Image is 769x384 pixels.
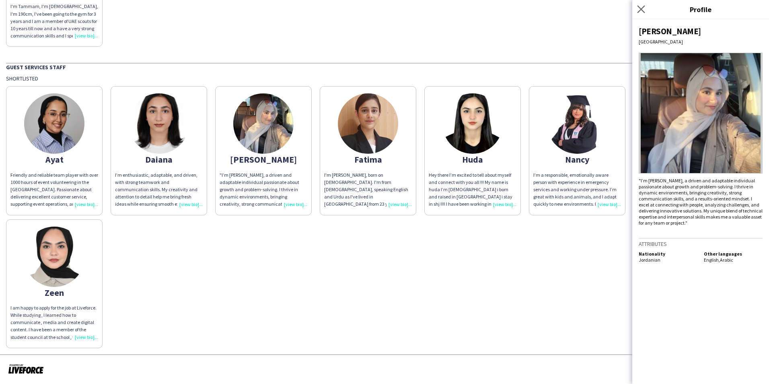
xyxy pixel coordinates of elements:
[6,63,763,71] div: Guest Services Staff
[704,257,720,263] span: English ,
[338,93,398,154] img: thumb-653a4c6392385.jpg
[24,93,84,154] img: thumb-68cd711920efa.jpg
[129,93,189,154] img: thumb-68d1608d58e44.jpeg
[533,156,621,163] div: Nancy
[704,251,763,257] h5: Other languages
[639,26,763,37] div: [PERSON_NAME]
[10,3,98,39] div: I'm Tammam, I'm [DEMOGRAPHIC_DATA], I'm 190cm, I've been going to the gym for 3 years and I am a ...
[639,178,763,226] div: "I’m [PERSON_NAME], a driven and adaptable individual passionate about growth and problem-solving...
[547,93,607,154] img: thumb-679921d20f441.jpg
[324,156,412,163] div: Fatima
[10,289,98,296] div: Zeen
[639,240,763,248] h3: Attributes
[429,171,516,208] div: Hey there I’m excited to tell about myself and connect with you all !!! My name is huda I’m [DEMO...
[639,53,763,173] img: Crew avatar or photo
[115,156,203,163] div: Daiana
[220,156,307,163] div: [PERSON_NAME]
[10,171,98,208] div: Friendly and reliable team player with over 1000 hours of event volunteering in the [GEOGRAPHIC_D...
[10,156,98,163] div: Ayat
[639,251,697,257] h5: Nationality
[8,363,44,374] img: Powered by Liveforce
[720,257,733,263] span: Arabic
[24,227,84,287] img: thumb-68905d0612497.jpeg
[639,257,660,263] span: Jordanian
[220,171,307,208] div: "I’m [PERSON_NAME], a driven and adaptable individual passionate about growth and problem-solving...
[442,93,503,154] img: thumb-675a6de9996f6.jpeg
[324,171,412,208] div: I'm [PERSON_NAME], born on [DEMOGRAPHIC_DATA]. I'm from [DEMOGRAPHIC_DATA], speaking English and ...
[6,75,763,82] div: Shortlisted
[632,4,769,14] h3: Profile
[233,93,294,154] img: thumb-677f1e615689e.jpeg
[639,39,763,45] div: [GEOGRAPHIC_DATA]
[533,171,621,208] div: I’m a responsible, emotionally aware person with experience in emergency services and working und...
[429,156,516,163] div: Huda
[10,304,98,341] div: I am happy to apply for the job at Liveforce. While studying , I learned how to communicate , med...
[115,171,203,208] div: I’m enthusiastic, adaptable, and driven, with strong teamwork and communication skills. My creati...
